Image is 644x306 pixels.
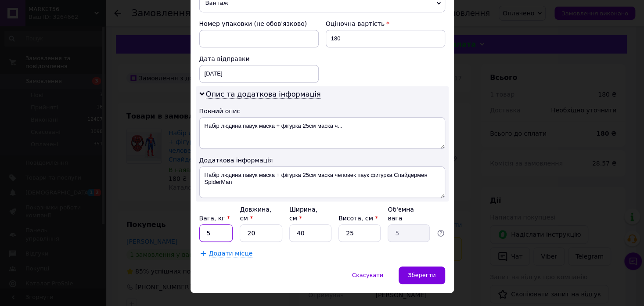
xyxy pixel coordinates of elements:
div: Об'ємна вага [388,205,430,223]
label: Висота, см [338,215,378,222]
div: Дата відправки [199,54,319,63]
div: Додаткова інформація [199,156,445,165]
span: Опис та додаткова інформація [206,90,321,99]
label: Вага, кг [199,215,230,222]
textarea: Набір людина павук маска + фігурка 25см маска ч... [199,117,445,149]
div: Повний опис [199,107,445,115]
label: Довжина, см [240,206,271,222]
span: Додати місце [209,250,253,257]
textarea: Набір людина павук маска + фігурка 25см маска человек паук фигурка Спайдермен SpiderMan [199,166,445,198]
span: Зберегти [408,272,435,278]
label: Ширина, см [289,206,317,222]
div: Номер упаковки (не обов'язково) [199,19,319,28]
div: Оціночна вартість [326,19,445,28]
span: Скасувати [352,272,383,278]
